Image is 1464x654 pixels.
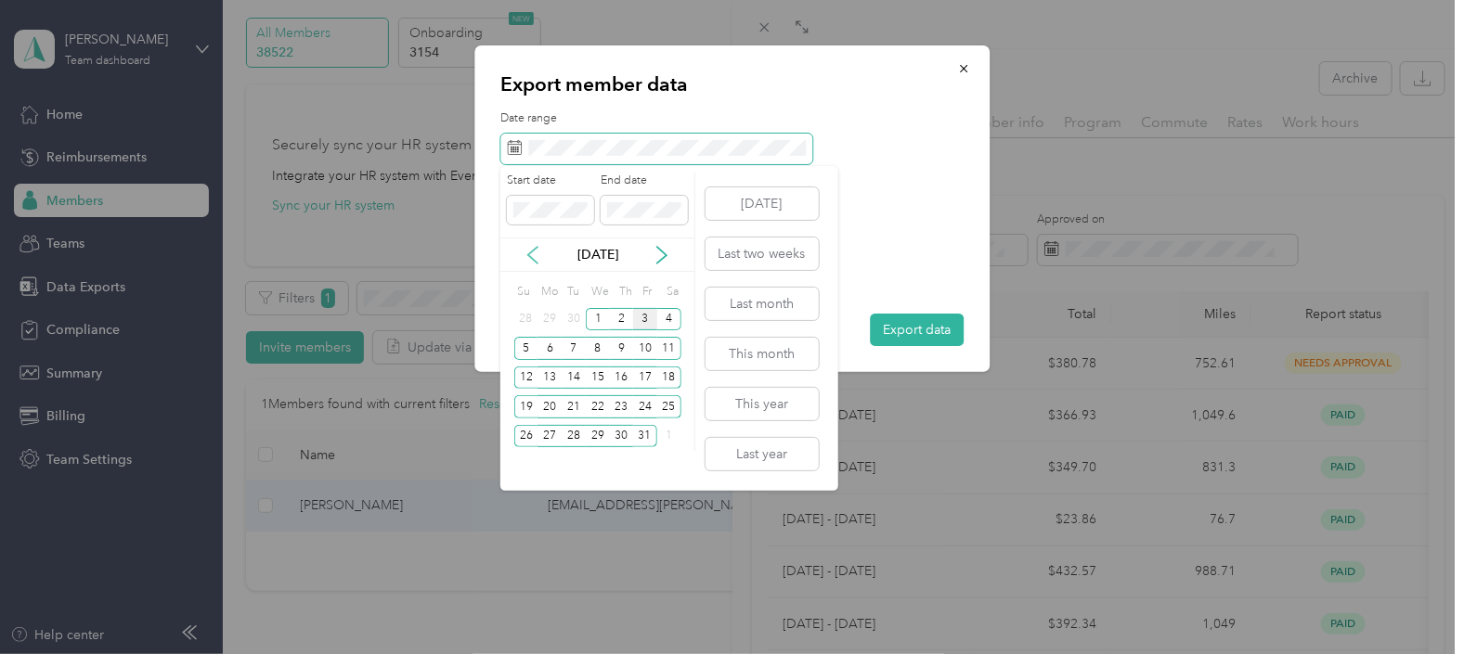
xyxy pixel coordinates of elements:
div: 2 [610,308,634,331]
div: 5 [514,337,538,360]
div: Tu [564,278,582,304]
div: 13 [538,366,562,390]
div: Th [615,278,633,304]
div: 19 [514,395,538,418]
div: 27 [538,425,562,448]
div: 25 [657,395,681,418]
div: 4 [657,308,681,331]
div: 16 [610,366,634,390]
div: 20 [538,395,562,418]
div: 24 [633,395,657,418]
div: 28 [514,308,538,331]
div: 28 [562,425,586,448]
div: Sa [664,278,681,304]
div: 7 [562,337,586,360]
label: Start date [507,173,594,189]
div: 26 [514,425,538,448]
button: Last year [706,438,819,470]
div: 8 [586,337,610,360]
button: [DATE] [706,187,819,220]
div: 11 [657,337,681,360]
div: 30 [610,425,634,448]
div: 22 [586,395,610,418]
div: 14 [562,366,586,390]
div: 31 [633,425,657,448]
div: 29 [538,308,562,331]
p: Export member data [500,71,964,97]
button: Last two weeks [706,237,819,270]
div: 21 [562,395,586,418]
div: Mo [538,278,559,304]
div: 15 [586,366,610,390]
div: 9 [610,337,634,360]
div: 18 [657,366,681,390]
button: This month [706,338,819,370]
div: 1 [657,425,681,448]
div: Su [514,278,532,304]
div: 29 [586,425,610,448]
p: [DATE] [559,245,637,264]
div: 30 [562,308,586,331]
div: 17 [633,366,657,390]
div: Fr [640,278,657,304]
button: This year [706,388,819,420]
div: 12 [514,366,538,390]
label: Date range [500,110,964,127]
div: 1 [586,308,610,331]
div: 23 [610,395,634,418]
label: End date [601,173,688,189]
div: 10 [633,337,657,360]
button: Last month [706,288,819,320]
button: Export data [870,314,964,346]
div: We [589,278,610,304]
div: 6 [538,337,562,360]
iframe: Everlance-gr Chat Button Frame [1360,550,1464,654]
div: 3 [633,308,657,331]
